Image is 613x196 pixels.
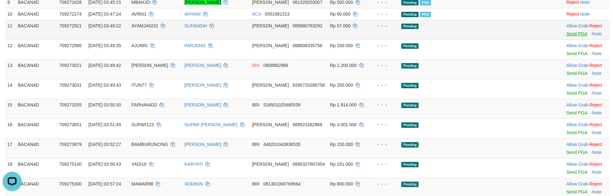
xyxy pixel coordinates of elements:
span: · [566,43,589,48]
span: · [566,122,589,127]
td: BACAN4D [15,79,57,99]
span: Pending [401,122,419,128]
span: Copy 085880783292 to clipboard [293,23,322,28]
span: [DATE] 03:49:42 [88,63,121,68]
a: Note [592,71,602,76]
span: Rp 800.000 [330,181,353,186]
div: - - - [371,181,396,187]
span: [DATE] 03:49:22 [88,23,121,28]
button: Open LiveChat chat widget [3,3,22,22]
span: 709272995 [59,43,82,48]
span: Rp 1.200.000 [330,63,357,68]
a: PARJONO [185,43,206,48]
span: Copy 518501025480539 to clipboard [263,102,301,107]
span: FARHAN432 [131,102,157,107]
td: · [564,158,610,178]
span: [PERSON_NAME] [252,43,289,48]
td: · [564,138,610,158]
a: Send PGA [566,189,587,194]
a: Reject [589,43,602,48]
a: Allow Grab [566,23,588,28]
div: - - - [371,11,396,17]
a: [PERSON_NAME] [185,63,221,68]
a: Reject [589,63,602,68]
a: Reject [589,83,602,88]
a: Allow Grab [566,43,588,48]
span: Copy 089523262968 to clipboard [293,122,322,127]
div: - - - [371,102,396,108]
span: Copy 6285720286758 to clipboard [293,83,325,88]
span: [DATE] 03:47:24 [88,11,121,17]
td: 18 [5,158,15,178]
a: [PERSON_NAME] [185,83,221,88]
a: Allow Grab [566,181,588,186]
span: Pending [401,182,419,187]
span: [DATE] 03:51:49 [88,122,121,127]
span: 709275300 [59,181,82,186]
span: [PERSON_NAME] [131,63,168,68]
a: Send PGA [566,130,587,135]
a: [PERSON_NAME] [185,102,221,107]
span: 709272274 [59,11,82,17]
span: 709272921 [59,23,82,28]
a: Note [592,150,602,155]
span: YADI16 [131,162,146,167]
span: BRI [252,181,259,186]
a: SUFANDIH [185,23,207,28]
span: Pending [401,12,419,17]
span: BRI [252,142,259,147]
a: Reject [589,162,602,167]
div: - - - [371,141,396,148]
span: · [566,83,589,88]
span: 709275100 [59,162,82,167]
a: KARYATI [185,162,203,167]
a: Note [592,130,602,135]
a: Reject [589,181,602,186]
span: Pending [401,43,419,49]
a: Note [580,11,590,17]
span: [DATE] 03:52:27 [88,142,121,147]
span: [PERSON_NAME] [252,83,289,88]
span: BAMBURUNCING [131,142,168,147]
div: - - - [371,82,396,88]
td: 17 [5,138,15,158]
span: Copy 0551581313 to clipboard [265,11,290,17]
span: Copy 0908882968 to clipboard [263,63,288,68]
span: Pending [401,142,419,148]
span: 709273031 [59,83,82,88]
div: - - - [371,42,396,49]
td: · [564,99,610,119]
span: Rp 150.000 [330,142,353,147]
span: AVRI01 [131,11,146,17]
div: - - - [371,161,396,167]
span: · [566,23,589,28]
a: Note [592,91,602,96]
span: [DATE] 03:56:43 [88,162,121,167]
div: - - - [371,121,396,128]
div: - - - [371,23,396,29]
span: MAWAR88 [131,181,153,186]
span: Rp 250.000 [330,83,353,88]
a: Send PGA [566,110,587,115]
span: BCA [252,11,261,17]
td: BACAN4D [15,99,57,119]
span: [DATE] 03:50:30 [88,102,121,107]
span: · [566,142,589,147]
td: · [564,20,610,40]
span: Copy 0895327607454 to clipboard [293,162,325,167]
span: BNI [252,63,259,68]
span: Rp 3.001.000 [330,122,357,127]
span: Pending [401,103,419,108]
a: Note [592,189,602,194]
td: BACAN4D [15,119,57,138]
a: Note [592,31,602,36]
span: SUPAR123 [131,122,154,127]
a: Send PGA [566,31,587,36]
span: ITUN77 [131,83,147,88]
a: Reject [589,142,602,147]
span: Rp 1.914.000 [330,102,357,107]
td: · [564,119,610,138]
a: Note [592,170,602,175]
td: BACAN4D [15,8,57,20]
a: AHYANI [185,11,201,17]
